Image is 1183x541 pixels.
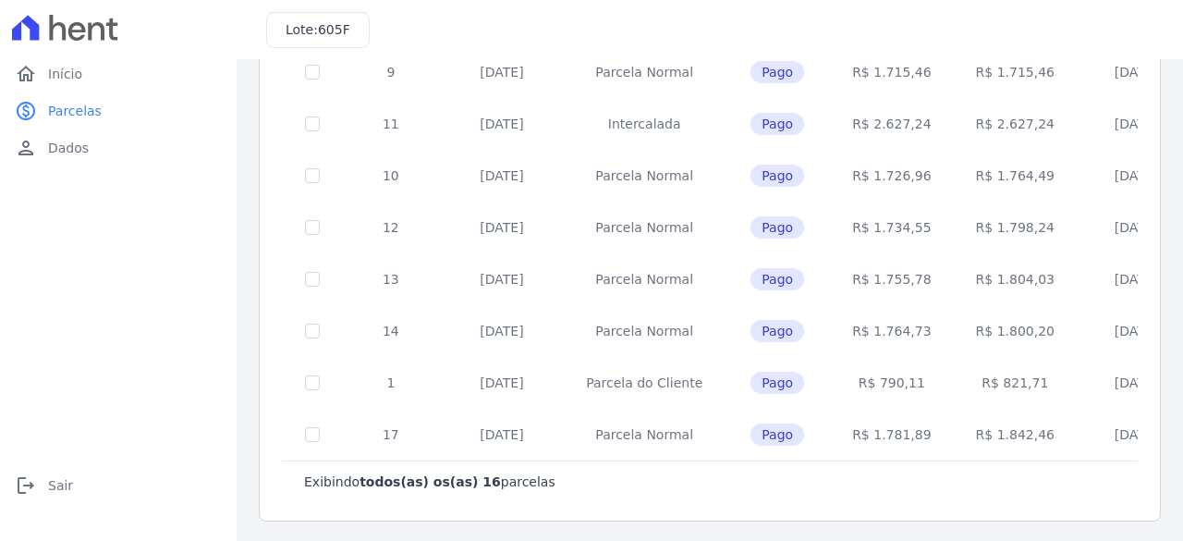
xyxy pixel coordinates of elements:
i: paid [15,100,37,122]
td: R$ 1.764,73 [830,305,953,357]
input: Só é possível selecionar pagamentos em aberto [305,117,320,131]
input: Só é possível selecionar pagamentos em aberto [305,220,320,235]
span: Pago [750,372,804,394]
b: todos(as) os(as) 16 [360,474,501,489]
td: R$ 1.804,03 [954,253,1077,305]
td: R$ 2.627,24 [954,98,1077,150]
td: R$ 821,71 [954,357,1077,409]
td: [DATE] [440,98,564,150]
span: Pago [750,216,804,239]
td: [DATE] [440,357,564,409]
span: 605F [318,22,350,37]
td: 13 [342,253,440,305]
td: R$ 1.734,55 [830,202,953,253]
td: R$ 1.726,96 [830,150,953,202]
a: personDados [7,129,229,166]
span: Pago [750,165,804,187]
td: 17 [342,409,440,461]
span: Início [48,65,82,83]
td: Intercalada [564,98,725,150]
td: Parcela Normal [564,46,725,98]
td: 12 [342,202,440,253]
td: R$ 1.842,46 [954,409,1077,461]
td: [DATE] [440,253,564,305]
input: Só é possível selecionar pagamentos em aberto [305,168,320,183]
td: R$ 1.715,46 [954,46,1077,98]
span: Pago [750,61,804,83]
td: Parcela Normal [564,150,725,202]
td: [DATE] [440,46,564,98]
td: R$ 1.715,46 [830,46,953,98]
td: R$ 1.781,89 [830,409,953,461]
td: 10 [342,150,440,202]
a: paidParcelas [7,92,229,129]
span: Pago [750,320,804,342]
td: [DATE] [440,150,564,202]
td: R$ 1.798,24 [954,202,1077,253]
input: Só é possível selecionar pagamentos em aberto [305,65,320,80]
td: Parcela Normal [564,305,725,357]
td: [DATE] [440,305,564,357]
h3: Lote: [286,20,350,40]
td: R$ 2.627,24 [830,98,953,150]
input: Só é possível selecionar pagamentos em aberto [305,272,320,287]
a: logoutSair [7,467,229,504]
input: Só é possível selecionar pagamentos em aberto [305,375,320,390]
input: Só é possível selecionar pagamentos em aberto [305,427,320,442]
a: homeInício [7,55,229,92]
span: Pago [750,424,804,446]
i: person [15,137,37,159]
span: Pago [750,268,804,290]
td: [DATE] [440,202,564,253]
td: Parcela do Cliente [564,357,725,409]
td: R$ 1.755,78 [830,253,953,305]
td: R$ 1.764,49 [954,150,1077,202]
span: Parcelas [48,102,102,120]
td: Parcela Normal [564,409,725,461]
input: Só é possível selecionar pagamentos em aberto [305,324,320,338]
td: 11 [342,98,440,150]
td: 14 [342,305,440,357]
span: Pago [750,113,804,135]
span: Dados [48,139,89,157]
td: R$ 790,11 [830,357,953,409]
td: 9 [342,46,440,98]
i: logout [15,474,37,497]
i: home [15,63,37,85]
td: [DATE] [440,409,564,461]
td: 1 [342,357,440,409]
td: Parcela Normal [564,253,725,305]
span: Sair [48,476,73,495]
td: Parcela Normal [564,202,725,253]
td: R$ 1.800,20 [954,305,1077,357]
p: Exibindo parcelas [304,473,555,491]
